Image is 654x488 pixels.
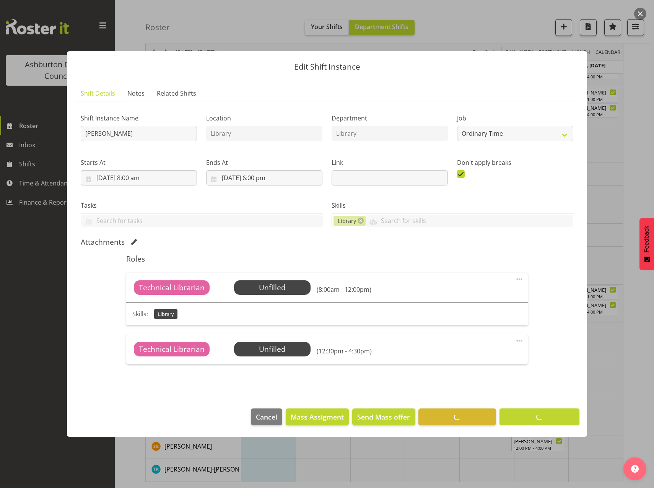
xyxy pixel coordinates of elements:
[81,237,125,247] h5: Attachments
[332,158,448,167] label: Link
[639,218,654,270] button: Feedback - Show survey
[457,114,573,123] label: Job
[157,89,196,98] span: Related Shifts
[81,114,197,123] label: Shift Instance Name
[132,309,148,319] p: Skills:
[81,201,322,210] label: Tasks
[206,170,322,185] input: Click to select...
[317,286,371,293] h6: (8:00am - 12:00pm)
[139,344,205,355] span: Technical Librarian
[127,89,145,98] span: Notes
[81,158,197,167] label: Starts At
[366,215,573,227] input: Search for skills
[457,158,573,167] label: Don't apply breaks
[206,114,322,123] label: Location
[631,465,639,473] img: help-xxl-2.png
[139,282,205,293] span: Technical Librarian
[357,412,410,422] span: Send Mass offer
[126,254,527,264] h5: Roles
[352,408,415,425] button: Send Mass offer
[251,408,282,425] button: Cancel
[286,408,349,425] button: Mass Assigment
[332,114,448,123] label: Department
[332,201,573,210] label: Skills
[158,311,174,318] span: Library
[81,89,115,98] span: Shift Details
[259,282,286,293] span: Unfilled
[81,126,197,141] input: Shift Instance Name
[317,347,372,355] h6: (12:30pm - 4:30pm)
[259,344,286,354] span: Unfilled
[75,63,579,71] p: Edit Shift Instance
[81,215,322,227] input: Search for tasks
[338,217,356,225] span: Library
[81,170,197,185] input: Click to select...
[291,412,344,422] span: Mass Assigment
[256,412,277,422] span: Cancel
[206,158,322,167] label: Ends At
[643,226,650,252] span: Feedback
